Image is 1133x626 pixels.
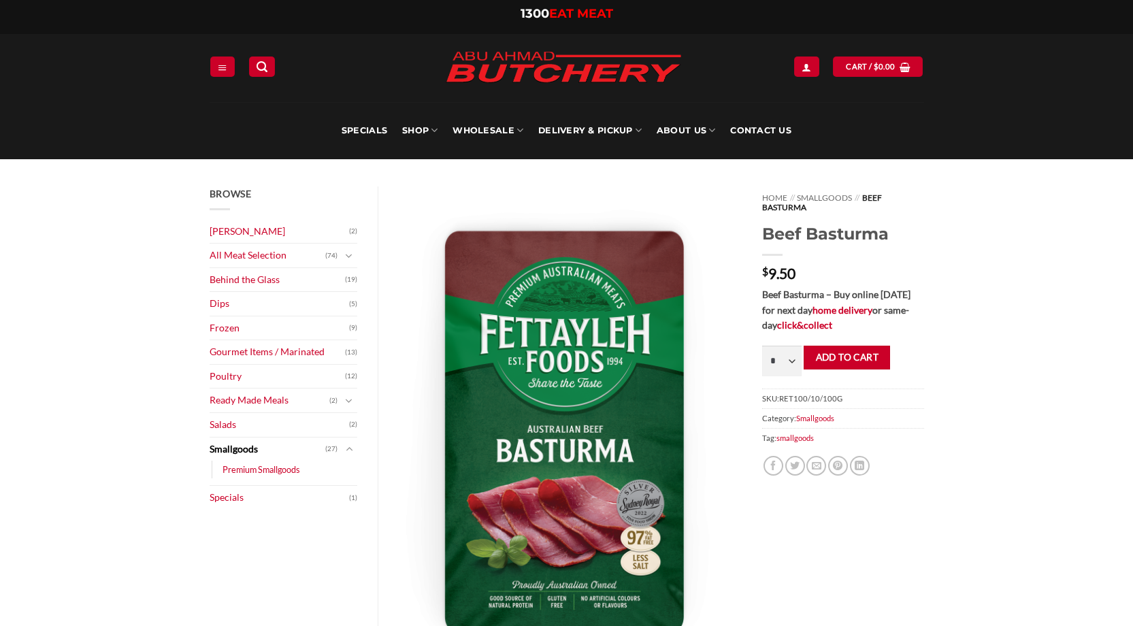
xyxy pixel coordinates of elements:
[210,340,346,364] a: Gourmet Items / Marinated
[349,221,357,242] span: (2)
[762,266,768,277] span: $
[342,102,387,159] a: Specials
[846,61,895,73] span: Cart /
[762,223,923,244] h1: Beef Basturma
[345,269,357,290] span: (19)
[777,319,832,331] a: click&collect
[210,486,350,510] a: Specials
[762,389,923,408] span: SKU:
[785,456,805,476] a: Share on Twitter
[349,318,357,338] span: (9)
[762,408,923,428] span: Category:
[349,294,357,314] span: (5)
[812,304,872,316] a: home delivery
[855,193,859,203] span: //
[763,456,783,476] a: Share on Facebook
[790,193,795,203] span: //
[538,102,642,159] a: Delivery & Pickup
[762,193,787,203] a: Home
[797,193,852,203] a: Smallgoods
[210,316,350,340] a: Frozen
[345,366,357,386] span: (12)
[210,188,252,199] span: Browse
[730,102,791,159] a: Contact Us
[402,102,438,159] a: SHOP
[453,102,523,159] a: Wholesale
[804,346,890,369] button: Add to cart
[210,365,346,389] a: Poultry
[223,461,300,478] a: Premium Smallgoods
[249,56,275,76] a: Search
[325,246,338,266] span: (74)
[762,428,923,448] span: Tag:
[521,6,549,21] span: 1300
[325,439,338,459] span: (27)
[549,6,613,21] span: EAT MEAT
[762,289,910,331] strong: Beef Basturma – Buy online [DATE] for next day or same-day
[210,56,235,76] a: Menu
[210,389,330,412] a: Ready Made Meals
[874,61,879,73] span: $
[779,394,842,403] span: RET100/10/100G
[833,56,923,76] a: View cart
[349,488,357,508] span: (1)
[210,413,350,437] a: Salads
[341,248,357,263] button: Toggle
[657,102,715,159] a: About Us
[762,193,881,212] span: Beef Basturma
[794,56,819,76] a: Login
[210,220,350,244] a: [PERSON_NAME]
[796,414,834,423] a: Smallgoods
[210,438,326,461] a: Smallgoods
[210,292,350,316] a: Dips
[521,6,613,21] a: 1300EAT MEAT
[210,244,326,267] a: All Meat Selection
[345,342,357,363] span: (13)
[806,456,826,476] a: Email to a Friend
[850,456,870,476] a: Share on LinkedIn
[341,393,357,408] button: Toggle
[762,265,795,282] bdi: 9.50
[874,62,896,71] bdi: 0.00
[434,42,693,94] img: Abu Ahmad Butchery
[329,391,338,411] span: (2)
[341,442,357,457] button: Toggle
[776,433,814,442] a: smallgoods
[349,414,357,435] span: (2)
[828,456,848,476] a: Pin on Pinterest
[210,268,346,292] a: Behind the Glass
